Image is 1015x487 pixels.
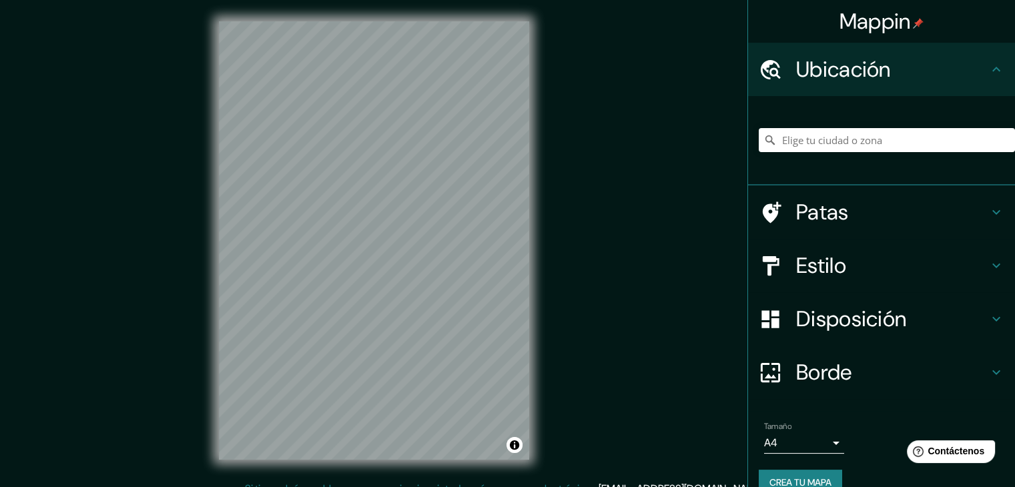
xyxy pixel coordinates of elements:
div: Borde [748,346,1015,399]
input: Elige tu ciudad o zona [759,128,1015,152]
div: Ubicación [748,43,1015,96]
font: Patas [796,198,849,226]
div: Patas [748,185,1015,239]
font: Tamaño [764,421,791,432]
font: Ubicación [796,55,891,83]
div: Estilo [748,239,1015,292]
font: A4 [764,436,777,450]
font: Estilo [796,252,846,280]
img: pin-icon.png [913,18,924,29]
font: Borde [796,358,852,386]
font: Disposición [796,305,906,333]
canvas: Mapa [219,21,529,460]
div: Disposición [748,292,1015,346]
button: Activar o desactivar atribución [506,437,523,453]
div: A4 [764,432,844,454]
font: Mappin [839,7,911,35]
iframe: Lanzador de widgets de ayuda [896,435,1000,472]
